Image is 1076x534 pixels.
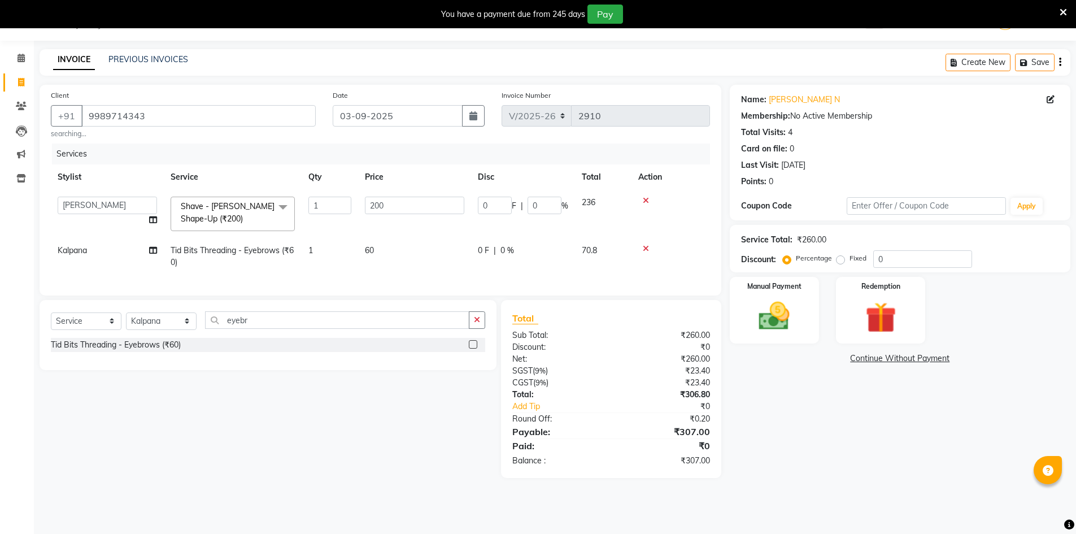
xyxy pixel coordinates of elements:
[535,366,546,375] span: 9%
[51,339,181,351] div: Tid Bits Threading - Eyebrows (₹60)
[790,143,794,155] div: 0
[441,8,585,20] div: You have a payment due from 245 days
[797,234,826,246] div: ₹260.00
[500,245,514,257] span: 0 %
[741,94,766,106] div: Name:
[769,176,773,188] div: 0
[164,164,302,190] th: Service
[769,94,840,106] a: [PERSON_NAME] N
[741,254,776,266] div: Discount:
[358,164,471,190] th: Price
[847,197,1006,215] input: Enter Offer / Coupon Code
[796,253,832,263] label: Percentage
[611,341,718,353] div: ₹0
[611,455,718,467] div: ₹307.00
[587,5,623,24] button: Pay
[171,245,294,267] span: Tid Bits Threading - Eyebrows (₹60)
[611,425,718,439] div: ₹307.00
[1010,198,1043,215] button: Apply
[504,425,611,439] div: Payable:
[747,281,801,292] label: Manual Payment
[611,389,718,401] div: ₹306.80
[504,455,611,467] div: Balance :
[741,110,790,122] div: Membership:
[512,312,538,324] span: Total
[58,245,87,255] span: Kalpana
[850,253,866,263] label: Fixed
[741,143,787,155] div: Card on file:
[741,176,766,188] div: Points:
[53,50,95,70] a: INVOICE
[741,159,779,171] div: Last Visit:
[1015,54,1055,71] button: Save
[741,127,786,138] div: Total Visits:
[478,245,489,257] span: 0 F
[502,90,551,101] label: Invoice Number
[631,164,710,190] th: Action
[205,311,469,329] input: Search or Scan
[861,281,900,292] label: Redemption
[308,245,313,255] span: 1
[512,366,533,376] span: SGST
[611,329,718,341] div: ₹260.00
[856,298,906,337] img: _gift.svg
[741,234,792,246] div: Service Total:
[81,105,316,127] input: Search by Name/Mobile/Email/Code
[521,200,523,212] span: |
[504,353,611,365] div: Net:
[365,245,374,255] span: 60
[243,214,248,224] a: x
[611,439,718,453] div: ₹0
[51,105,82,127] button: +91
[51,129,316,139] small: searching...
[504,389,611,401] div: Total:
[535,378,546,387] span: 9%
[51,164,164,190] th: Stylist
[504,341,611,353] div: Discount:
[582,197,595,207] span: 236
[582,245,597,255] span: 70.8
[333,90,348,101] label: Date
[741,110,1059,122] div: No Active Membership
[494,245,496,257] span: |
[561,200,568,212] span: %
[504,401,629,413] a: Add Tip
[575,164,631,190] th: Total
[781,159,805,171] div: [DATE]
[302,164,358,190] th: Qty
[504,377,611,389] div: ( )
[611,353,718,365] div: ₹260.00
[611,365,718,377] div: ₹23.40
[741,200,847,212] div: Coupon Code
[788,127,792,138] div: 4
[749,298,799,334] img: _cash.svg
[504,439,611,453] div: Paid:
[512,200,516,212] span: F
[732,353,1068,364] a: Continue Without Payment
[504,413,611,425] div: Round Off:
[181,201,275,223] span: Shave - [PERSON_NAME] Shape-Up (₹200)
[52,144,718,164] div: Services
[629,401,718,413] div: ₹0
[504,329,611,341] div: Sub Total:
[51,90,69,101] label: Client
[512,377,533,388] span: CGST
[504,365,611,377] div: ( )
[471,164,575,190] th: Disc
[108,54,188,64] a: PREVIOUS INVOICES
[611,413,718,425] div: ₹0.20
[611,377,718,389] div: ₹23.40
[946,54,1010,71] button: Create New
